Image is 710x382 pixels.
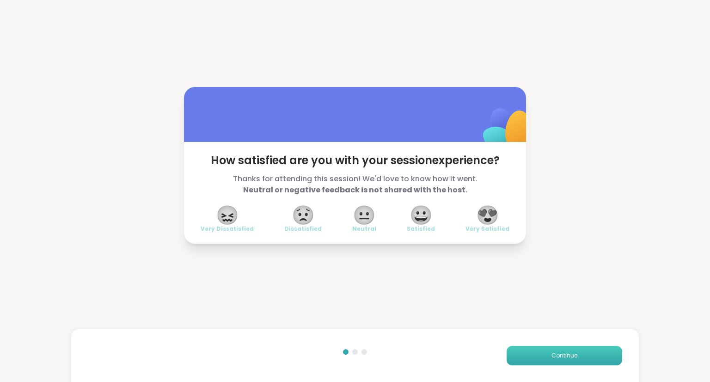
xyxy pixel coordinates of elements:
[201,173,509,196] span: Thanks for attending this session! We'd love to know how it went.
[407,225,435,233] span: Satisfied
[353,207,376,223] span: 😐
[551,351,577,360] span: Continue
[410,207,433,223] span: 😀
[476,207,499,223] span: 😍
[216,207,239,223] span: 😖
[292,207,315,223] span: 😟
[284,225,322,233] span: Dissatisfied
[465,225,509,233] span: Very Satisfied
[243,185,467,195] b: Neutral or negative feedback is not shared with the host.
[201,225,254,233] span: Very Dissatisfied
[352,225,376,233] span: Neutral
[461,84,553,176] img: ShareWell Logomark
[507,346,622,365] button: Continue
[201,153,509,168] span: How satisfied are you with your session experience?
